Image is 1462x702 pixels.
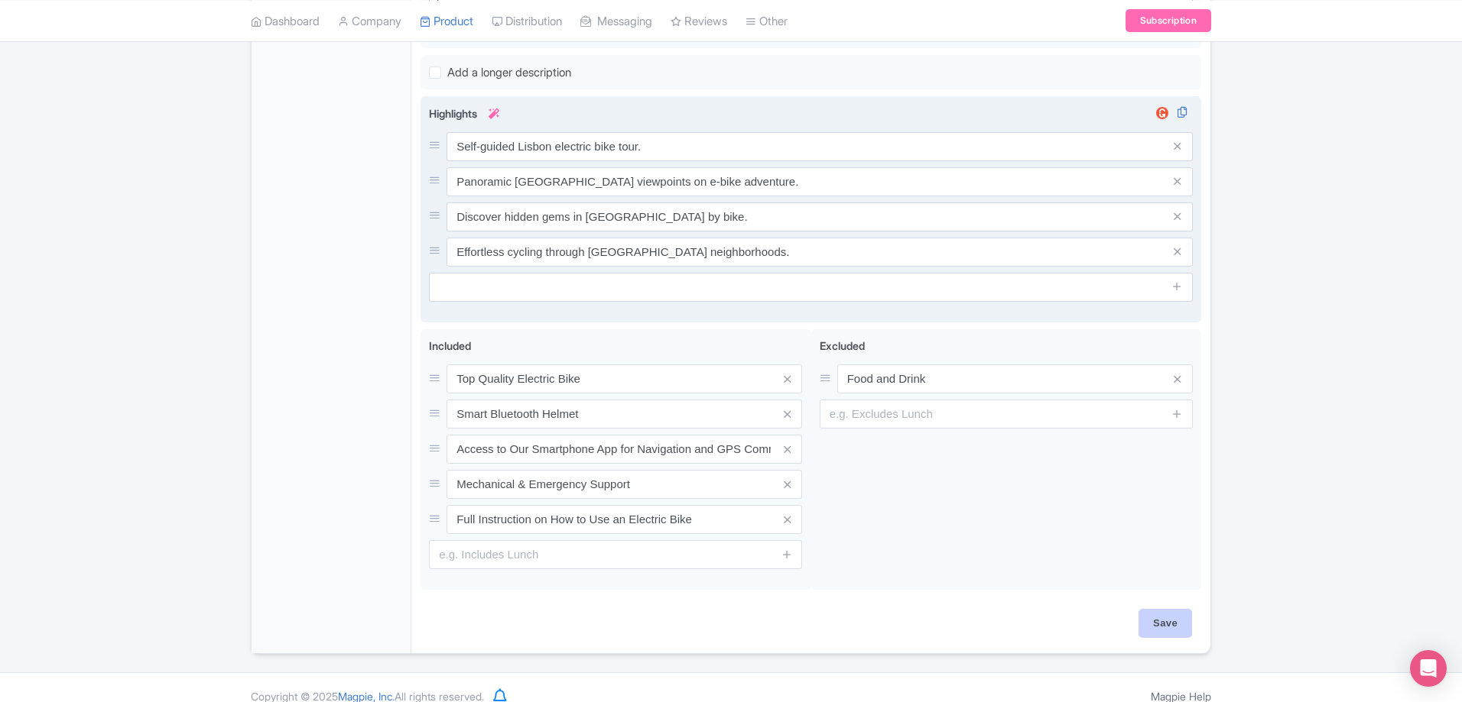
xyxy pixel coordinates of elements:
input: Save [1139,609,1192,638]
input: e.g. Excludes Lunch [820,400,1193,429]
a: Subscription [1126,9,1211,32]
div: Open Intercom Messenger [1410,650,1447,687]
span: Included [429,339,471,352]
span: Highlights [429,107,477,120]
img: getyourguide-review-widget-01-c9ff127aecadc9be5c96765474840e58.svg [1153,105,1171,121]
span: Excluded [820,339,865,352]
input: e.g. Includes Lunch [429,540,802,569]
span: Add a longer description [447,65,571,79]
